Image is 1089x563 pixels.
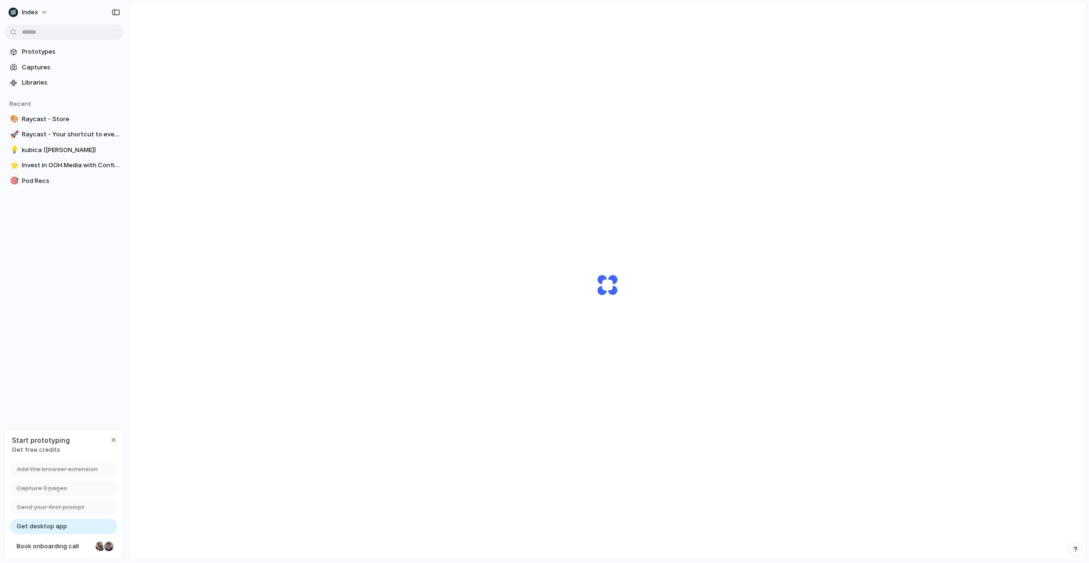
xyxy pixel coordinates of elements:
[9,115,18,124] button: 🎨
[17,542,92,551] span: Book onboarding call
[22,47,120,57] span: Prototypes
[22,176,120,186] span: Pod Recs
[22,145,120,155] span: kubica ([PERSON_NAME])
[5,127,124,142] a: 🚀Raycast - Your shortcut to everything
[5,5,53,20] button: Index
[5,76,124,90] a: Libraries
[10,519,117,534] a: Get desktop app
[22,8,38,17] span: Index
[10,100,31,107] span: Recent
[95,541,106,552] div: Nicole Kubica
[10,175,17,186] div: 🎯
[5,174,124,188] a: 🎯Pod Recs
[17,484,67,493] span: Capture 3 pages
[17,465,98,474] span: Add the browser extension
[5,60,124,75] a: Captures
[22,115,120,124] span: Raycast - Store
[22,78,120,87] span: Libraries
[5,143,124,157] a: 💡kubica ([PERSON_NAME])
[22,63,120,72] span: Captures
[9,145,18,155] button: 💡
[103,541,115,552] div: Christian Iacullo
[10,129,17,140] div: 🚀
[10,539,117,554] a: Book onboarding call
[17,503,85,512] span: Send your first prompt
[10,160,17,171] div: ⭐
[12,435,70,445] span: Start prototyping
[9,176,18,186] button: 🎯
[22,161,120,170] span: Invest in OOH Media with Confidence | Veridooh™
[9,130,18,139] button: 🚀
[9,161,18,170] button: ⭐
[22,130,120,139] span: Raycast - Your shortcut to everything
[10,114,17,124] div: 🎨
[10,144,17,155] div: 💡
[17,522,67,531] span: Get desktop app
[12,445,70,455] span: Get free credits
[5,112,124,126] a: 🎨Raycast - Store
[5,158,124,172] a: ⭐Invest in OOH Media with Confidence | Veridooh™
[5,45,124,59] a: Prototypes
